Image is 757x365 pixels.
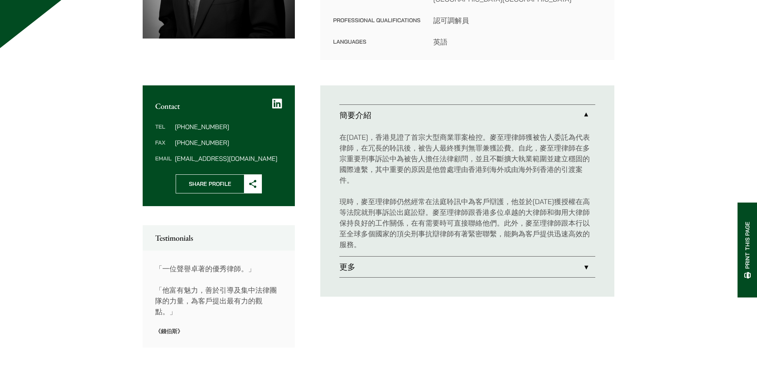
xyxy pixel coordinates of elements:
[339,196,595,250] p: 現時，麥至理律師仍然經常在法庭聆訊中為客戶辯護，他並於[DATE]獲授權在高等法院就刑事訴訟出庭訟辯。麥至理律師跟香港多位卓越的大律師和御用大律師保持良好的工作關係，在有需要時可直接聯絡他們。此...
[333,15,420,37] dt: Professional Qualifications
[155,263,283,274] p: 「一位聲譽卓著的優秀律師。」
[155,285,283,317] p: 「他富有魅力，善於引導及集中法律團隊的力量，為客戶提出最有力的觀點。」
[339,257,595,277] a: 更多
[272,98,282,109] a: LinkedIn
[155,101,283,111] h2: Contact
[175,155,282,162] dd: [EMAIL_ADDRESS][DOMAIN_NAME]
[433,15,602,26] dd: 認可調解員
[155,139,172,155] dt: Fax
[176,174,262,193] button: Share Profile
[175,124,282,130] dd: [PHONE_NUMBER]
[339,132,595,185] p: 在[DATE]，香港見證了首宗大型商業罪案檢控。麥至理律師獲被告人委託為代表律師，在冗長的聆訊後，被告人最終獲判無罪兼獲訟費。自此，麥至理律師在多宗重要刑事訴訟中為被告人擔任法律顧問，並且不斷擴...
[333,37,420,47] dt: Languages
[155,155,172,162] dt: Email
[433,37,602,47] dd: 英語
[339,105,595,126] a: 簡要介紹
[155,233,283,243] h2: Testimonials
[155,124,172,139] dt: Tel
[176,175,244,193] span: Share Profile
[155,328,283,335] p: 《錢伯斯》
[175,139,282,146] dd: [PHONE_NUMBER]
[339,126,595,256] div: 簡要介紹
